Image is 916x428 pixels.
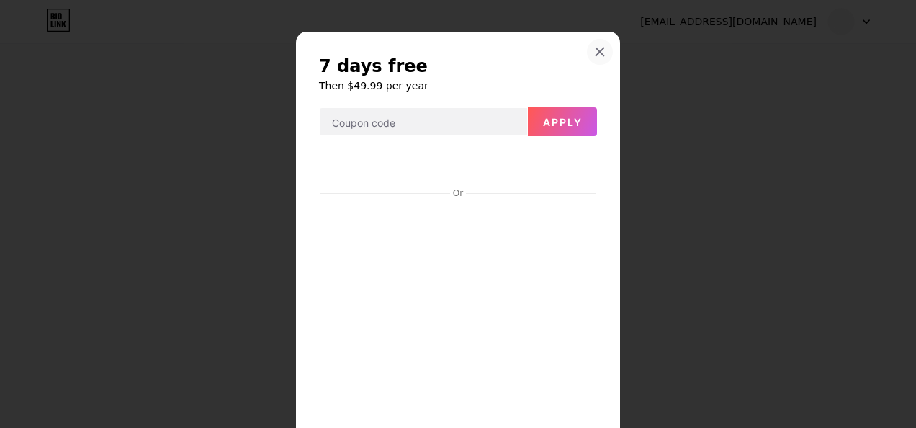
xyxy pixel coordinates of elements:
[320,148,596,183] iframe: Cuadro de botón de pago seguro
[543,116,583,128] span: Apply
[528,107,597,136] button: Apply
[320,108,527,137] input: Coupon code
[319,55,428,78] span: 7 days free
[319,79,597,93] h6: Then $49.99 per year
[450,187,466,199] div: Or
